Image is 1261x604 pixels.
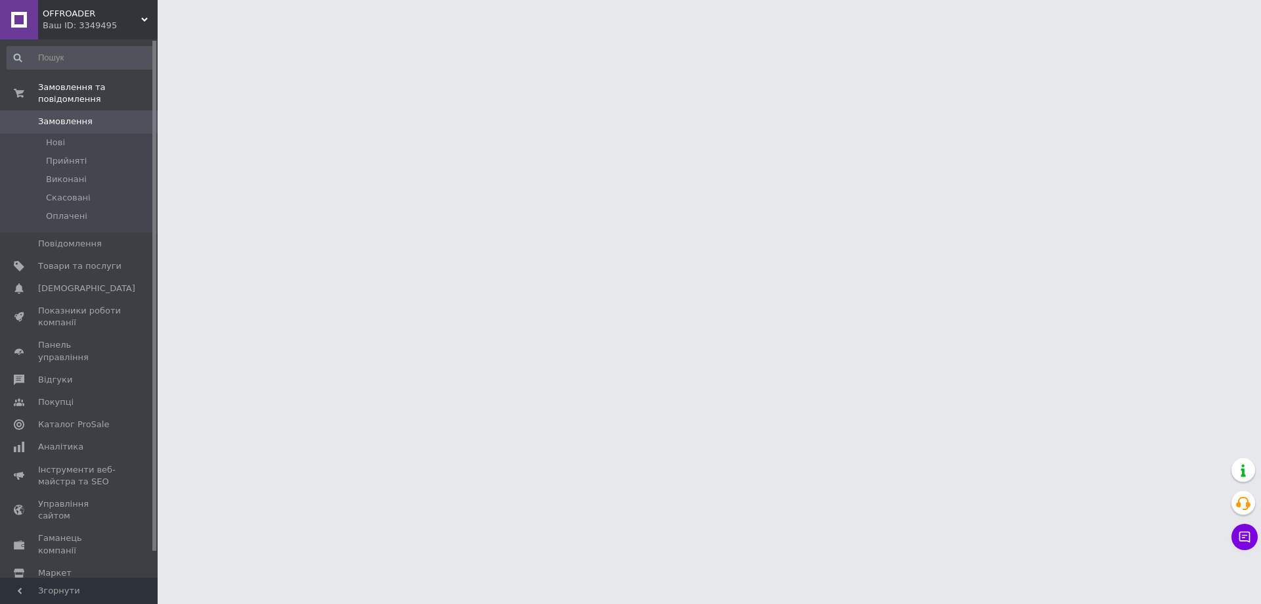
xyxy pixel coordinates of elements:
[38,238,102,250] span: Повідомлення
[46,210,87,222] span: Оплачені
[46,192,91,204] span: Скасовані
[38,498,122,522] span: Управління сайтом
[43,20,158,32] div: Ваш ID: 3349495
[7,46,155,70] input: Пошук
[38,283,135,294] span: [DEMOGRAPHIC_DATA]
[38,419,109,430] span: Каталог ProSale
[38,374,72,386] span: Відгуки
[38,116,93,128] span: Замовлення
[38,81,158,105] span: Замовлення та повідомлення
[38,464,122,488] span: Інструменти веб-майстра та SEO
[38,441,83,453] span: Аналітика
[46,137,65,149] span: Нові
[38,260,122,272] span: Товари та послуги
[38,396,74,408] span: Покупці
[38,532,122,556] span: Гаманець компанії
[43,8,141,20] span: OFFROADER
[38,339,122,363] span: Панель управління
[46,174,87,185] span: Виконані
[38,305,122,329] span: Показники роботи компанії
[1231,524,1258,550] button: Чат з покупцем
[46,155,87,167] span: Прийняті
[38,567,72,579] span: Маркет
